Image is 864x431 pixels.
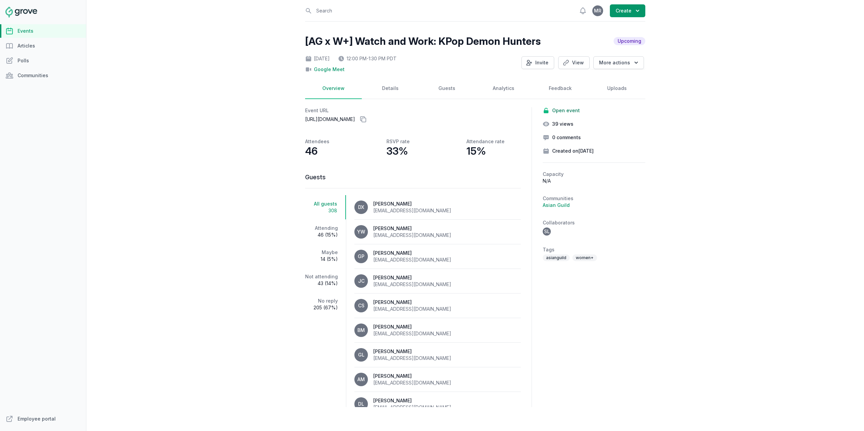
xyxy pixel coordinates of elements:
[362,78,418,99] a: Details
[373,355,451,362] div: [EMAIL_ADDRESS][DOMAIN_NAME]
[305,145,318,157] p: 46
[373,274,451,281] div: [PERSON_NAME]
[373,397,451,404] div: [PERSON_NAME]
[373,348,451,355] div: [PERSON_NAME]
[305,107,521,114] h2: Event URL
[552,148,594,154] span: Created on
[610,4,645,17] button: Create
[373,281,451,288] div: [EMAIL_ADDRESS][DOMAIN_NAME]
[614,37,645,45] span: Upcoming
[543,171,645,178] h2: Capacity
[358,352,364,357] span: GL
[305,55,330,62] div: [DATE]
[532,78,589,99] a: Feedback
[386,145,408,157] p: 33%
[543,219,645,226] h2: Collaborators
[358,303,364,308] span: CS
[373,373,451,379] div: [PERSON_NAME]
[544,229,550,234] span: SL
[305,138,329,145] p: Attendees
[305,207,337,214] span: 308
[305,35,541,47] h2: [AG x W+] Watch and Work: KPop Demon Hunters
[475,78,532,99] a: Analytics
[373,232,451,239] div: [EMAIL_ADDRESS][DOMAIN_NAME]
[594,8,601,13] span: MR
[543,246,645,253] h2: Tags
[373,330,451,337] div: [EMAIL_ADDRESS][DOMAIN_NAME]
[305,173,521,181] h3: Guests
[305,256,338,263] span: 14 (5%)
[552,134,581,141] span: 0 comments
[357,328,365,333] span: BM
[373,324,451,330] div: [PERSON_NAME]
[305,232,338,238] span: 46 (15%)
[357,377,365,382] span: AM
[305,195,346,219] a: All guests308
[305,268,346,292] a: Not attending43 (14%)
[543,195,645,202] h2: Communities
[572,254,597,261] span: women+
[338,55,397,62] div: 12:00 PM - 1:30 PM PDT
[543,254,570,261] span: asianguild
[418,78,475,99] a: Guests
[386,138,410,145] p: RSVP rate
[314,66,345,73] a: Google Meet
[373,201,451,207] div: [PERSON_NAME]
[358,279,364,283] span: JC
[373,225,451,232] div: [PERSON_NAME]
[373,379,451,386] div: [EMAIL_ADDRESS][DOMAIN_NAME]
[543,202,645,209] a: Asian Guild
[357,229,365,234] span: YW
[593,56,644,69] button: More actions
[305,292,346,316] a: No reply205 (67%)
[552,121,573,127] span: 39 views
[578,148,594,154] time: [DATE]
[466,145,486,157] p: 15%
[521,56,554,69] button: Invite
[305,244,346,268] a: Maybe14 (5%)
[373,207,451,214] div: [EMAIL_ADDRESS][DOMAIN_NAME]
[305,195,346,407] nav: Tabs
[358,205,364,210] span: DX
[373,404,451,411] div: [EMAIL_ADDRESS][DOMAIN_NAME]
[305,78,362,99] a: Overview
[543,178,645,184] p: N/A
[373,256,451,263] div: [EMAIL_ADDRESS][DOMAIN_NAME]
[305,219,346,244] a: Attending46 (15%)
[358,254,364,259] span: GP
[305,280,338,287] span: 43 (14%)
[558,56,590,69] a: View
[552,107,580,114] span: Open event
[592,5,603,16] button: MR
[589,78,645,99] a: Uploads
[305,304,338,311] span: 205 (67%)
[305,114,521,125] p: [URL][DOMAIN_NAME]
[373,299,451,306] div: [PERSON_NAME]
[373,250,451,256] div: [PERSON_NAME]
[358,402,364,406] span: DL
[373,306,451,312] div: [EMAIL_ADDRESS][DOMAIN_NAME]
[5,7,37,18] img: Grove
[466,138,505,145] p: Attendance rate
